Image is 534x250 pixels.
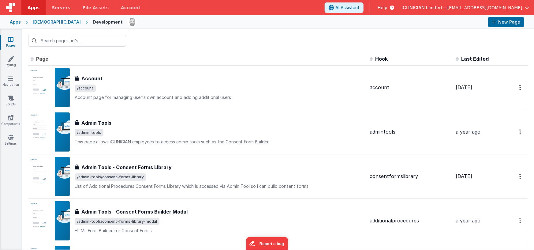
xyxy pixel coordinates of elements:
input: Search pages, id's ... [28,35,126,47]
span: /admin-tools/consent-forms-library [75,173,146,181]
button: Options [516,81,525,94]
h3: Admin Tools [81,119,111,127]
span: Hook [375,56,388,62]
button: Options [516,214,525,227]
h3: Admin Tools - Consent Forms Builder Modal [81,208,188,215]
h3: Admin Tools - Consent Forms Library [81,164,172,171]
div: account [370,84,451,91]
p: HTML Form Builder for Consent Forms [75,228,365,234]
button: New Page [488,17,524,27]
div: [DEMOGRAPHIC_DATA] [33,19,81,25]
span: /account [75,85,96,92]
span: Last Edited [461,56,489,62]
span: Help [378,5,387,11]
span: [DATE] [456,84,472,90]
span: /admin-tools [75,129,103,136]
div: admintools [370,128,451,135]
span: Apps [28,5,39,11]
span: AI Assistant [335,5,360,11]
span: iCLINICIAN Limited — [401,5,447,11]
span: a year ago [456,218,480,224]
div: Development [93,19,123,25]
span: [EMAIL_ADDRESS][DOMAIN_NAME] [447,5,522,11]
iframe: Marker.io feedback button [246,237,288,250]
span: [DATE] [456,173,472,179]
div: consentformslibrary [370,173,451,180]
button: Options [516,126,525,138]
span: a year ago [456,129,480,135]
span: Page [36,56,48,62]
span: Servers [52,5,70,11]
p: List of Additional Procedures Consent Forms Library which is accessed via Admin Tool so I can bui... [75,183,365,189]
button: AI Assistant [325,2,364,13]
p: This page allows iCLINICIAN employees to access admin tools such as the Consent Form Builder [75,139,365,145]
span: /admin-tools/consent-forms-library-modal [75,218,159,225]
img: 338b8ff906eeea576da06f2fc7315c1b [128,18,136,26]
p: Account page for managing user's own account and adding additional users [75,94,365,100]
button: iCLINICIAN Limited — [EMAIL_ADDRESS][DOMAIN_NAME] [401,5,529,11]
div: Apps [10,19,21,25]
button: Options [516,170,525,183]
h3: Account [81,75,103,82]
span: File Assets [83,5,109,11]
div: additionalprocedures [370,217,451,224]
